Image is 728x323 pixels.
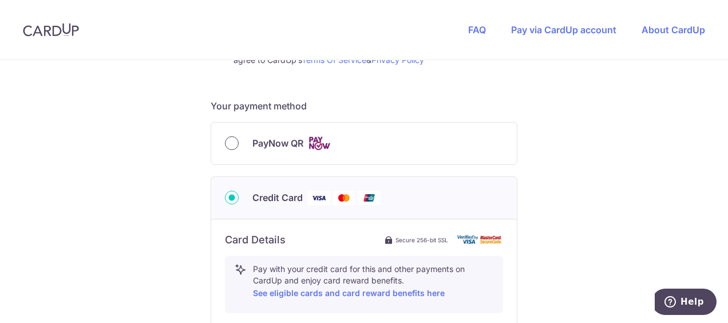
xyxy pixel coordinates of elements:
[395,235,448,245] span: Secure 256-bit SSL
[333,191,355,205] img: Mastercard
[371,55,424,65] a: Privacy Policy
[642,24,705,36] a: About CardUp
[358,191,381,205] img: Union Pay
[468,24,486,36] a: FAQ
[23,23,79,37] img: CardUp
[307,191,330,205] img: Visa
[511,24,616,36] a: Pay via CardUp account
[302,55,366,65] a: Terms Of Service
[225,191,503,205] div: Credit Card Visa Mastercard Union Pay
[457,235,503,245] img: card secure
[252,136,303,150] span: PayNow QR
[225,136,503,151] div: PayNow QR Cards logo
[308,136,331,151] img: Cards logo
[225,233,286,247] h6: Card Details
[655,289,717,317] iframe: Opens a widget where you can find more information
[211,99,517,113] h5: Your payment method
[253,263,493,300] p: Pay with your credit card for this and other payments on CardUp and enjoy card reward benefits.
[252,191,303,204] span: Credit Card
[253,288,445,298] a: See eligible cards and card reward benefits here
